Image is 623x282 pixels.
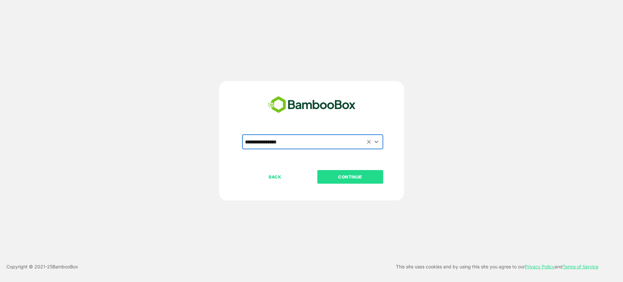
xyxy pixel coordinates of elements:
p: Copyright © 2021- 25 BambooBox [6,263,78,271]
p: BACK [243,173,308,180]
a: Privacy Policy [525,264,555,269]
button: CONTINUE [317,170,383,184]
a: Terms of Service [563,264,598,269]
button: BACK [242,170,308,184]
img: bamboobox [264,94,359,116]
p: This site uses cookies and by using this site you agree to our and [396,263,598,271]
button: Clear [365,138,373,145]
p: CONTINUE [318,173,383,180]
button: Open [372,137,381,146]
